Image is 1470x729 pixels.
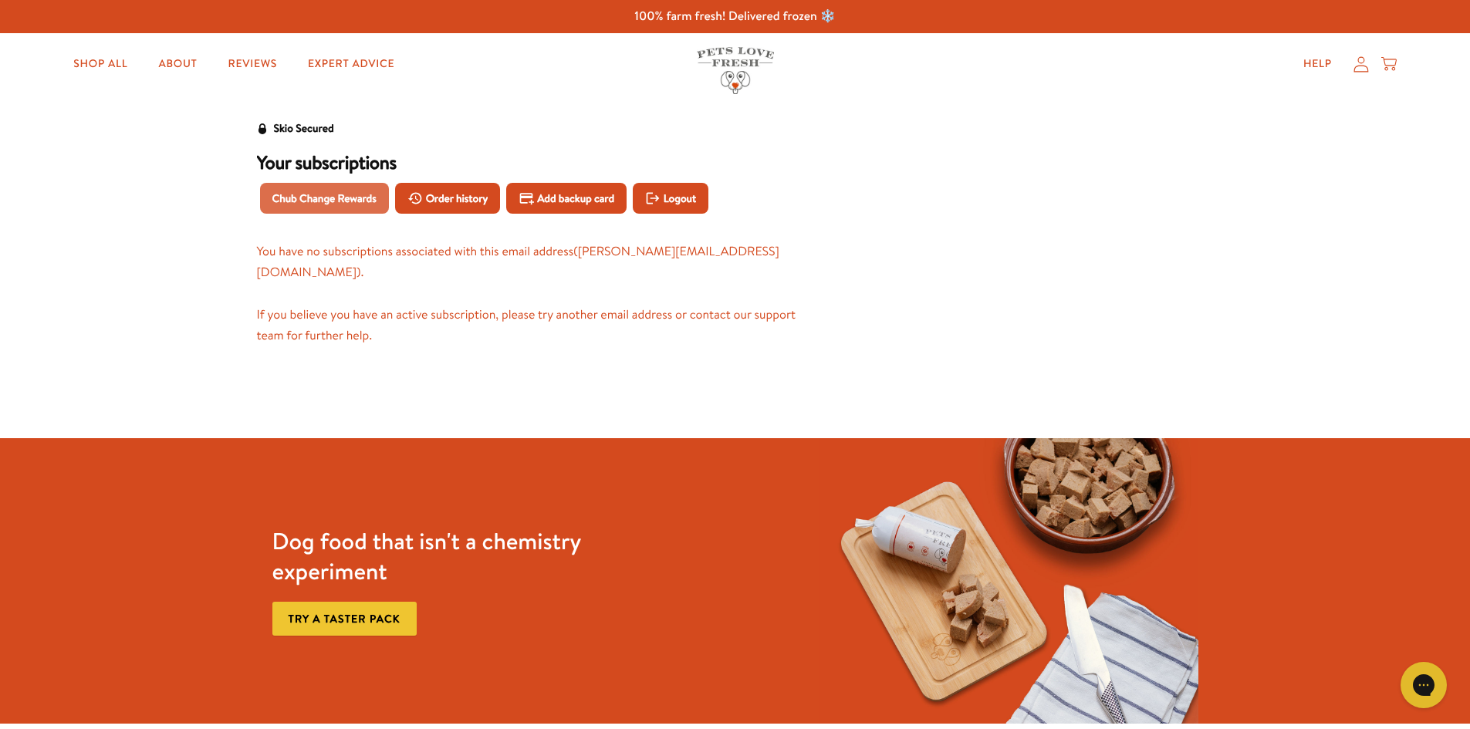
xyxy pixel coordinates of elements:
[819,438,1198,724] img: Fussy
[146,49,209,79] a: About
[426,190,488,207] span: Order history
[1291,49,1344,79] a: Help
[216,49,289,79] a: Reviews
[272,602,417,636] a: Try a taster pack
[537,190,614,207] span: Add backup card
[395,183,501,214] button: Order history
[257,241,807,346] div: You have no subscriptions associated with this email address ([PERSON_NAME][EMAIL_ADDRESS][DOMAIN...
[61,49,140,79] a: Shop All
[697,47,774,94] img: Pets Love Fresh
[274,120,334,138] div: Skio Secured
[272,190,377,207] span: Chub Change Rewards
[257,123,268,134] svg: Security
[296,49,407,79] a: Expert Advice
[633,183,708,214] button: Logout
[260,183,389,214] button: Chub Change Rewards
[257,120,334,150] a: Skio Secured
[506,183,627,214] button: Add backup card
[257,150,807,174] h3: Your subscriptions
[1393,656,1455,714] iframe: Gorgias live chat messenger
[664,190,696,207] span: Logout
[272,526,651,586] h3: Dog food that isn't a chemistry experiment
